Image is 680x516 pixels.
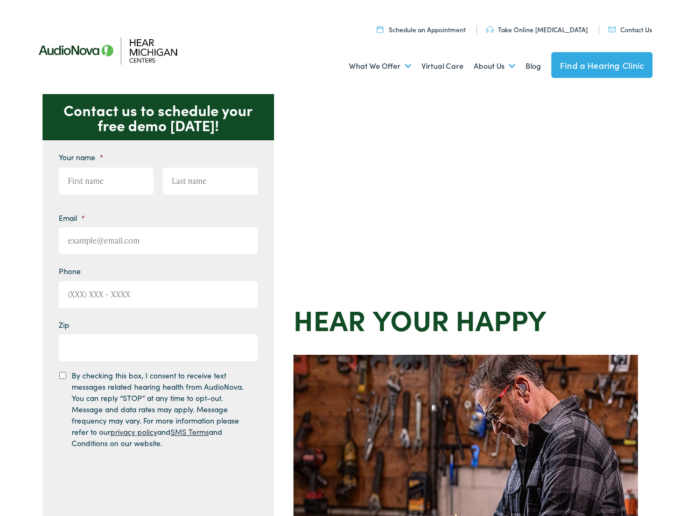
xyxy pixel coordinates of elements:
[293,299,366,339] strong: Hear
[43,94,274,140] p: Contact us to schedule your free demo [DATE]!
[59,227,258,254] input: example@email.com
[59,152,103,162] label: Your name
[59,281,258,308] input: (XXX) XXX - XXXX
[525,46,541,86] a: Blog
[377,25,466,34] a: Schedule an Appointment
[59,266,81,276] label: Phone
[608,27,616,32] img: utility icon
[608,25,652,34] a: Contact Us
[422,46,464,86] a: Virtual Care
[349,46,411,86] a: What We Offer
[377,26,383,33] img: utility icon
[171,426,209,437] a: SMS Terms
[72,370,248,449] label: By checking this box, I consent to receive text messages related hearing health from AudioNova. Y...
[59,213,85,223] label: Email
[551,52,653,78] a: Find a Hearing Clinic
[163,168,258,195] input: Last name
[110,426,157,437] a: privacy policy
[486,25,588,34] a: Take Online [MEDICAL_DATA]
[59,168,154,195] input: First name
[373,299,546,339] strong: your Happy
[486,26,494,33] img: utility icon
[474,46,515,86] a: About Us
[59,320,69,329] label: Zip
